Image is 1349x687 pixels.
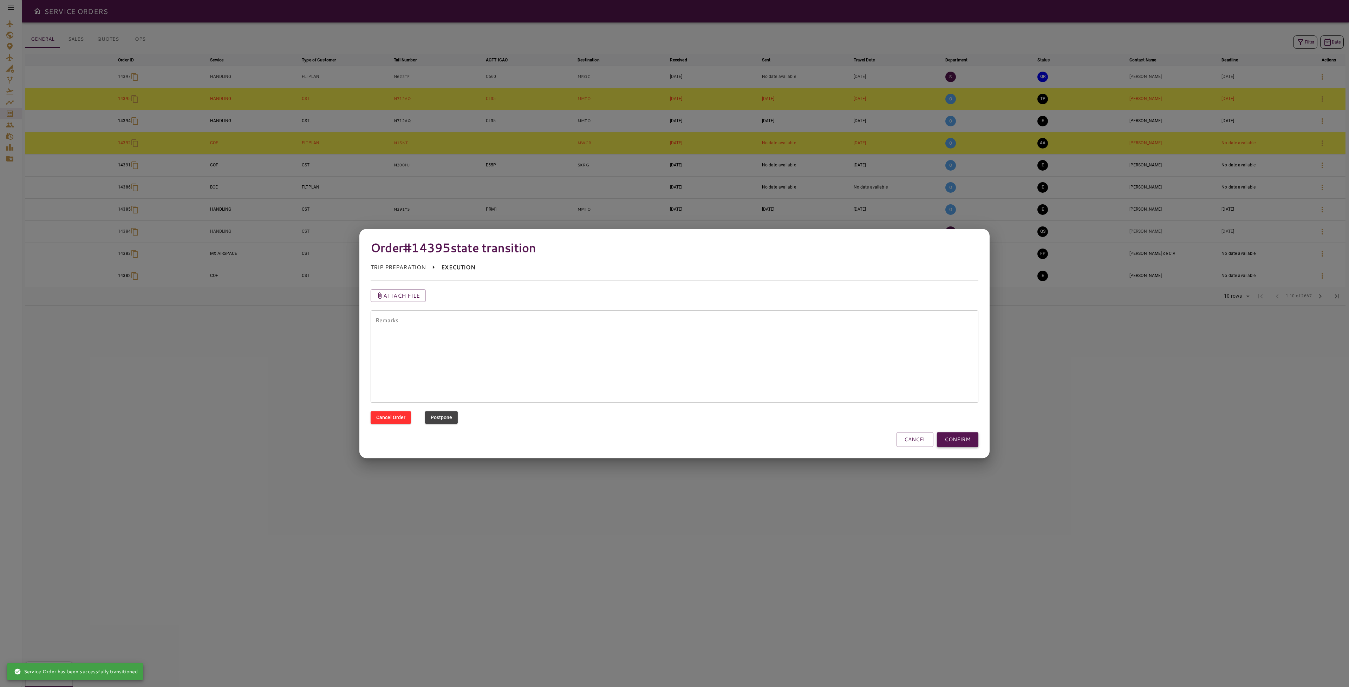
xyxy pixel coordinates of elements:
div: Service Order has been successfully transitioned [14,665,138,678]
button: CONFIRM [937,432,978,447]
button: CANCEL [897,432,933,447]
button: Postpone [425,411,458,424]
h4: Order #14395 state transition [371,240,978,255]
p: Attach file [383,291,420,300]
p: EXECUTION [441,263,475,272]
p: TRIP PREPARATION [371,263,426,272]
button: Cancel Order [371,411,411,424]
button: Attach file [371,289,426,302]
